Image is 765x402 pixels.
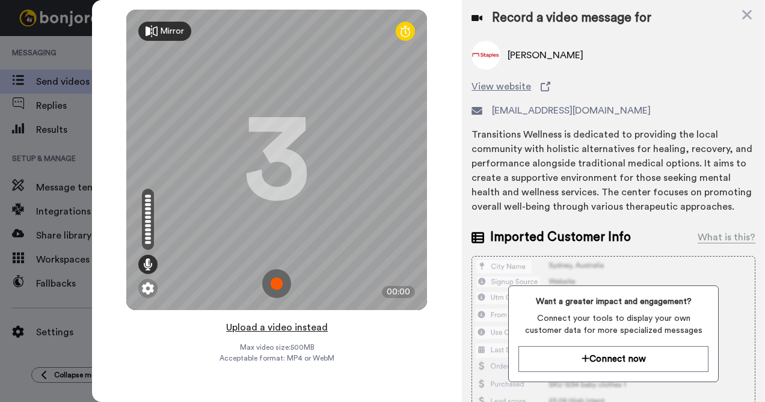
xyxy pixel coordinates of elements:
div: 00:00 [382,286,415,298]
div: What is this? [698,230,755,245]
span: Connect your tools to display your own customer data for more specialized messages [518,312,708,337]
button: Connect now [518,346,708,372]
span: View website [472,79,531,94]
span: Max video size: 500 MB [239,343,314,352]
span: [EMAIL_ADDRESS][DOMAIN_NAME] [492,103,651,118]
img: ic_gear.svg [142,282,154,294]
a: View website [472,79,755,94]
span: Want a greater impact and engagement? [518,296,708,308]
span: Imported Customer Info [490,228,631,246]
button: Upload a video instead [223,320,331,335]
img: ic_record_start.svg [262,269,291,298]
div: Transitions Wellness is dedicated to providing the local community with holistic alternatives for... [472,127,755,214]
div: 3 [244,115,310,205]
span: Acceptable format: MP4 or WebM [220,353,334,363]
